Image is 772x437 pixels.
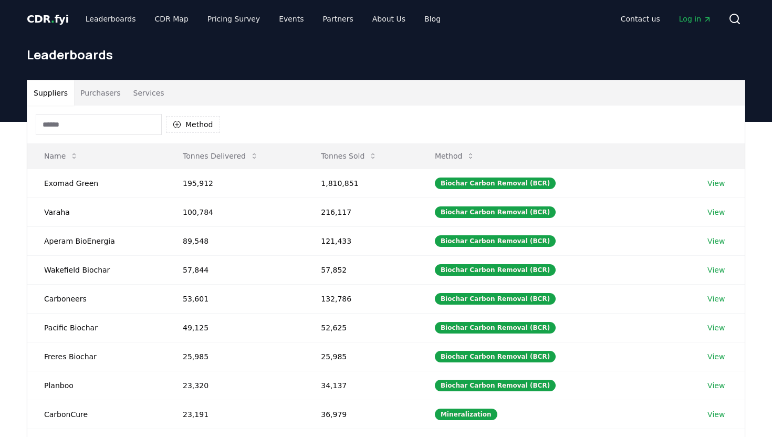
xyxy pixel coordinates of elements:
div: Biochar Carbon Removal (BCR) [435,351,556,362]
td: Exomad Green [27,169,166,197]
a: View [707,207,725,217]
td: 25,985 [166,342,304,371]
span: . [51,13,55,25]
td: Pacific Biochar [27,313,166,342]
a: Contact us [612,9,669,28]
a: Pricing Survey [199,9,268,28]
td: 195,912 [166,169,304,197]
td: 49,125 [166,313,304,342]
td: 53,601 [166,284,304,313]
div: Biochar Carbon Removal (BCR) [435,178,556,189]
td: CarbonCure [27,400,166,429]
nav: Main [612,9,720,28]
a: View [707,294,725,304]
a: View [707,409,725,420]
div: Mineralization [435,409,497,420]
td: Planboo [27,371,166,400]
a: Leaderboards [77,9,144,28]
a: View [707,265,725,275]
td: 52,625 [304,313,418,342]
td: 57,844 [166,255,304,284]
div: Biochar Carbon Removal (BCR) [435,322,556,334]
div: Biochar Carbon Removal (BCR) [435,380,556,391]
h1: Leaderboards [27,46,745,63]
button: Services [127,80,171,106]
td: 25,985 [304,342,418,371]
div: Biochar Carbon Removal (BCR) [435,235,556,247]
td: 34,137 [304,371,418,400]
a: View [707,322,725,333]
td: 23,320 [166,371,304,400]
button: Tonnes Sold [312,145,385,167]
a: Blog [416,9,449,28]
a: View [707,236,725,246]
span: Log in [679,14,712,24]
span: CDR fyi [27,13,69,25]
td: 132,786 [304,284,418,313]
td: 36,979 [304,400,418,429]
td: 23,191 [166,400,304,429]
a: About Us [364,9,414,28]
a: Events [270,9,312,28]
td: Varaha [27,197,166,226]
div: Biochar Carbon Removal (BCR) [435,293,556,305]
div: Biochar Carbon Removal (BCR) [435,206,556,218]
td: 89,548 [166,226,304,255]
button: Purchasers [74,80,127,106]
a: View [707,178,725,189]
td: 1,810,851 [304,169,418,197]
button: Tonnes Delivered [174,145,267,167]
td: Aperam BioEnergia [27,226,166,255]
button: Method [166,116,220,133]
div: Biochar Carbon Removal (BCR) [435,264,556,276]
a: View [707,351,725,362]
td: Wakefield Biochar [27,255,166,284]
a: Partners [315,9,362,28]
a: Log in [671,9,720,28]
td: 216,117 [304,197,418,226]
td: Carboneers [27,284,166,313]
button: Suppliers [27,80,74,106]
td: 100,784 [166,197,304,226]
a: View [707,380,725,391]
nav: Main [77,9,449,28]
td: Freres Biochar [27,342,166,371]
td: 121,433 [304,226,418,255]
a: CDR Map [147,9,197,28]
td: 57,852 [304,255,418,284]
a: CDR.fyi [27,12,69,26]
button: Name [36,145,87,167]
button: Method [426,145,484,167]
